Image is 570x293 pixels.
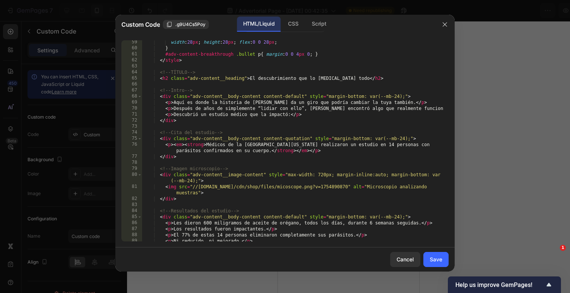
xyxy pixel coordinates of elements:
[455,280,553,289] button: Show survey - Help us improve GemPages!
[121,172,142,184] div: 80
[430,255,442,263] div: Save
[121,39,142,45] div: 59
[282,17,304,32] div: CSS
[121,142,142,154] div: 76
[237,17,280,32] div: HTML/Liquid
[121,232,142,238] div: 88
[121,99,142,105] div: 69
[121,81,142,87] div: 66
[121,111,142,118] div: 71
[306,17,332,32] div: Script
[121,136,142,142] div: 75
[121,130,142,136] div: 74
[423,252,449,267] button: Save
[121,214,142,220] div: 85
[121,118,142,124] div: 72
[121,184,142,196] div: 81
[544,256,562,274] iframe: Intercom live chat
[121,87,142,93] div: 67
[121,69,142,75] div: 64
[121,154,142,160] div: 77
[163,20,209,29] button: .g9U4Cs5Poy
[121,20,160,29] span: Custom Code
[121,75,142,81] div: 65
[121,196,142,202] div: 82
[121,226,142,232] div: 87
[121,93,142,99] div: 68
[397,255,414,263] div: Cancel
[121,208,142,214] div: 84
[121,63,142,69] div: 63
[560,245,566,251] span: 1
[390,252,420,267] button: Cancel
[121,220,142,226] div: 86
[121,57,142,63] div: 62
[121,105,142,111] div: 70
[121,238,142,244] div: 89
[121,166,142,172] div: 79
[121,160,142,166] div: 78
[121,202,142,208] div: 83
[121,45,142,51] div: 60
[121,51,142,57] div: 61
[121,124,142,130] div: 73
[455,281,544,288] span: Help us improve GemPages!
[175,21,205,28] span: .g9U4Cs5Poy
